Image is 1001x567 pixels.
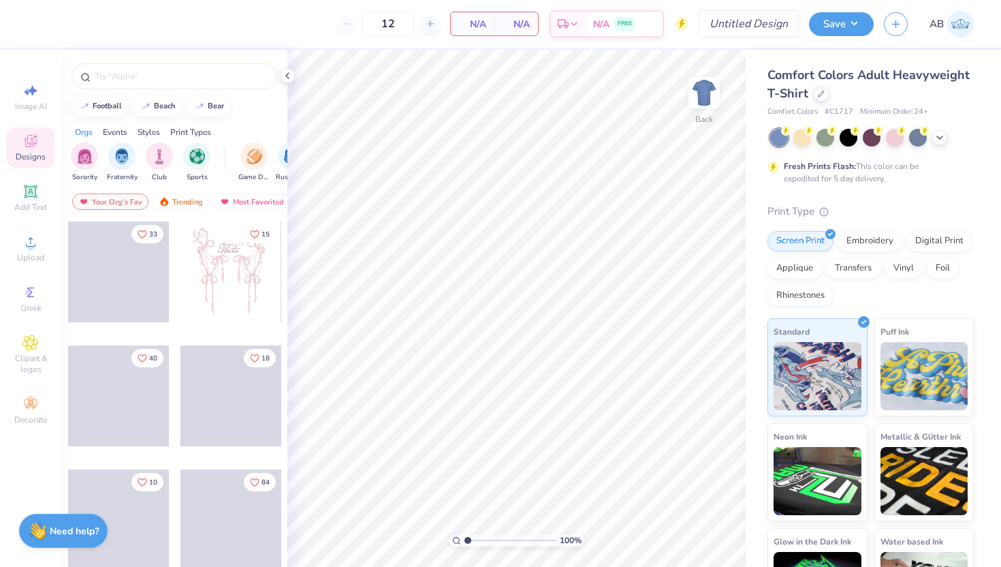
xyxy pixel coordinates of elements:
[459,17,486,31] span: N/A
[189,149,205,164] img: Sports Image
[826,258,880,279] div: Transfers
[7,353,54,375] span: Clipart & logos
[219,197,230,206] img: most_fav.gif
[14,414,47,425] span: Decorate
[885,258,923,279] div: Vinyl
[159,197,170,206] img: trending.gif
[774,447,861,515] img: Neon Ink
[906,231,972,251] div: Digital Print
[774,534,851,549] span: Glow in the Dark Ink
[17,252,44,263] span: Upload
[284,149,300,164] img: Rush & Bid Image
[149,479,157,486] span: 10
[947,11,974,37] img: Addie Brown
[695,113,713,125] div: Back
[767,231,833,251] div: Screen Print
[929,11,974,37] a: AB
[72,194,148,210] div: Your Org's Fav
[774,342,861,410] img: Standard
[107,172,138,183] span: Fraternity
[244,225,276,243] button: Like
[767,67,970,102] span: Comfort Colors Adult Heavyweight T-Shirt
[50,525,99,538] strong: Need help?
[809,12,874,36] button: Save
[213,194,290,210] div: Most Favorited
[75,126,93,138] div: Orgs
[362,12,415,36] input: – –
[146,142,173,183] div: filter for Club
[79,102,90,110] img: trend_line.gif
[276,142,307,183] button: filter button
[767,106,818,118] span: Comfort Colors
[131,225,163,243] button: Like
[103,126,127,138] div: Events
[784,161,856,172] strong: Fresh Prints Flash:
[261,355,270,362] span: 18
[187,172,208,183] span: Sports
[880,324,909,339] span: Puff Ink
[149,355,157,362] span: 40
[149,231,157,238] span: 33
[71,142,98,183] button: filter button
[16,151,46,162] span: Designs
[72,172,97,183] span: Sorority
[146,142,173,183] button: filter button
[767,258,822,279] div: Applique
[78,197,89,206] img: most_fav.gif
[107,142,138,183] div: filter for Fraternity
[183,142,210,183] div: filter for Sports
[152,149,167,164] img: Club Image
[71,96,128,117] button: football
[133,96,182,117] button: beach
[784,160,951,185] div: This color can be expedited for 5 day delivery.
[774,429,807,444] span: Neon Ink
[154,102,176,110] div: beach
[152,172,167,183] span: Club
[140,102,151,110] img: trend_line.gif
[838,231,902,251] div: Embroidery
[247,149,262,164] img: Game Day Image
[94,70,268,83] input: Try "Alpha"
[170,126,211,138] div: Print Types
[927,258,959,279] div: Foil
[131,473,163,491] button: Like
[699,10,799,37] input: Untitled Design
[929,16,944,32] span: AB
[825,106,853,118] span: # C1717
[880,429,961,444] span: Metallic & Glitter Ink
[131,349,163,367] button: Like
[107,142,138,183] button: filter button
[880,342,968,410] img: Puff Ink
[767,286,833,306] div: Rhinestones
[238,172,270,183] span: Game Day
[774,324,810,339] span: Standard
[276,172,307,183] span: Rush & Bid
[767,204,974,219] div: Print Type
[153,194,209,210] div: Trending
[261,479,270,486] span: 84
[114,149,129,164] img: Fraternity Image
[15,101,47,112] span: Image AI
[244,349,276,367] button: Like
[20,303,42,313] span: Greek
[503,17,530,31] span: N/A
[208,102,224,110] div: bear
[261,231,270,238] span: 15
[93,102,122,110] div: football
[194,102,205,110] img: trend_line.gif
[560,534,582,547] span: 100 %
[187,96,230,117] button: bear
[238,142,270,183] button: filter button
[138,126,160,138] div: Styles
[238,142,270,183] div: filter for Game Day
[880,534,943,549] span: Water based Ink
[860,106,928,118] span: Minimum Order: 24 +
[593,17,609,31] span: N/A
[244,473,276,491] button: Like
[690,79,718,106] img: Back
[183,142,210,183] button: filter button
[77,149,93,164] img: Sorority Image
[14,202,47,213] span: Add Text
[880,447,968,515] img: Metallic & Glitter Ink
[71,142,98,183] div: filter for Sorority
